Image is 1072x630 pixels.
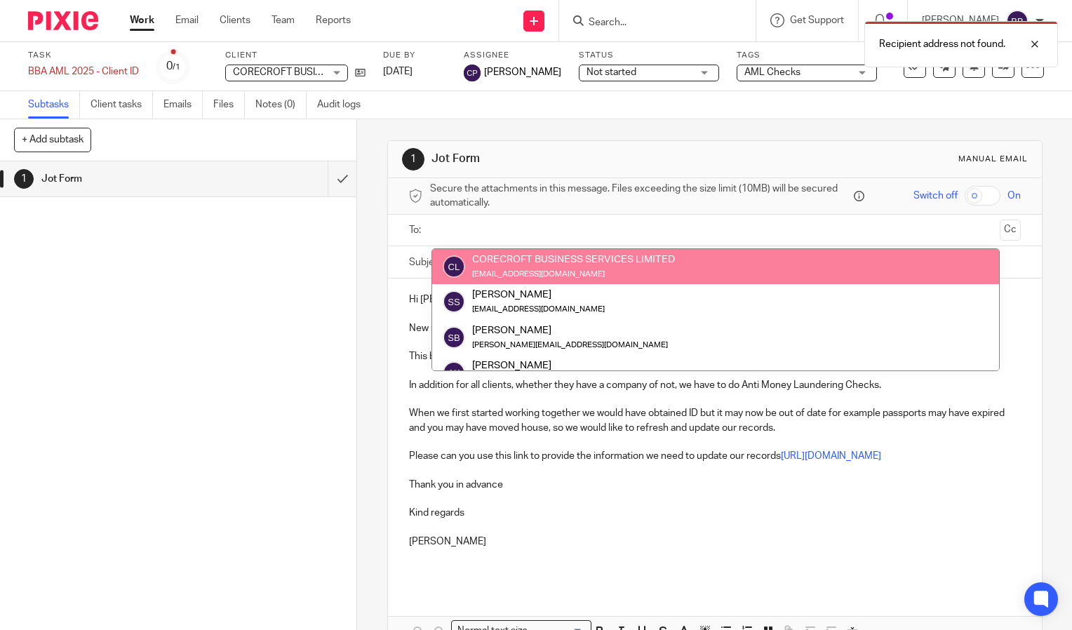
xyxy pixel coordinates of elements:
span: [DATE] [383,67,413,76]
span: AML Checks [744,67,800,77]
img: svg%3E [443,361,465,384]
a: Clients [220,13,250,27]
label: Task [28,50,139,61]
div: BBA AML 2025 - Client ID [28,65,139,79]
img: svg%3E [443,255,465,278]
div: CORECROFT BUSINESS SERVICES LIMITED [472,253,675,267]
a: Reports [316,13,351,27]
div: [PERSON_NAME] [472,323,668,337]
p: When we first started working together we would have obtained ID but it may now be out of date fo... [409,406,1021,435]
p: Kind regards [409,506,1021,520]
span: Switch off [913,189,958,203]
a: [URL][DOMAIN_NAME] [781,451,881,461]
p: Recipient address not found. [879,37,1005,51]
label: Subject: [409,255,445,269]
h1: Jot Form [41,168,223,189]
span: Secure the attachments in this message. Files exceeding the size limit (10MB) will be secured aut... [430,182,850,210]
span: [PERSON_NAME] [484,65,561,79]
img: svg%3E [1006,10,1029,32]
div: 1 [14,169,34,189]
label: Client [225,50,366,61]
label: Assignee [464,50,561,61]
small: [PERSON_NAME][EMAIL_ADDRESS][DOMAIN_NAME] [472,341,668,349]
p: This blog has further details [409,349,1021,363]
div: [PERSON_NAME] [472,358,605,373]
img: Pixie [28,11,98,30]
p: [PERSON_NAME] [409,535,1021,549]
a: Audit logs [317,91,371,119]
a: Notes (0) [255,91,307,119]
div: Manual email [958,154,1028,165]
img: svg%3E [464,65,481,81]
a: Emails [163,91,203,119]
button: + Add subtask [14,128,91,152]
a: Files [213,91,245,119]
div: [PERSON_NAME] [472,288,605,302]
span: On [1007,189,1021,203]
p: New rules require us to hold ID on all Directors, Partners and PSC's, without the the ID we can't... [409,321,1021,335]
p: Please can you use this link to provide the information we need to update our records [409,449,1021,463]
img: svg%3E [443,326,465,349]
a: Work [130,13,154,27]
h1: Jot Form [431,152,744,166]
div: 0 [166,58,180,74]
div: 1 [402,148,424,170]
small: [EMAIL_ADDRESS][DOMAIN_NAME] [472,270,605,278]
span: CORECROFT BUSINESS SERVICES LIMITED [233,67,427,77]
a: Team [272,13,295,27]
p: Thank you in advance [409,478,1021,492]
p: In addition for all clients, whether they have a company of not, we have to do Anti Money Launder... [409,378,1021,392]
label: Due by [383,50,446,61]
a: Email [175,13,199,27]
small: [EMAIL_ADDRESS][DOMAIN_NAME] [472,305,605,313]
small: /1 [173,63,180,71]
label: To: [409,223,424,237]
img: svg%3E [443,290,465,313]
a: Subtasks [28,91,80,119]
a: Client tasks [91,91,153,119]
p: Hi [PERSON_NAME] [409,293,1021,307]
span: Not started [587,67,636,77]
button: Cc [1000,220,1021,241]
